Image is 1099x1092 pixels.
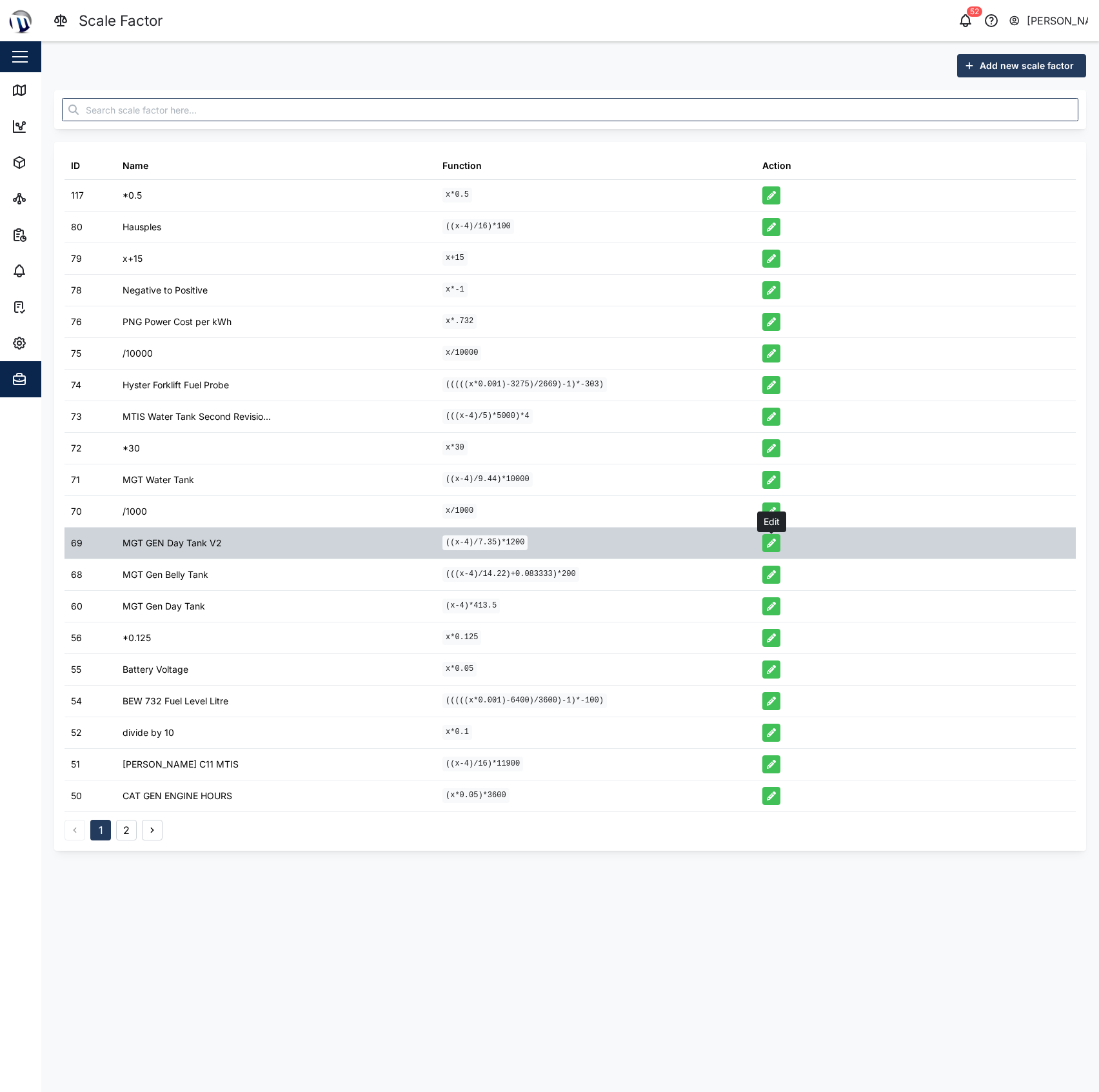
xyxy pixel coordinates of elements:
[123,757,239,771] div: [PERSON_NAME] C11 MTIS
[442,251,468,266] code: x+15
[442,535,528,550] code: ((x-4)/7.35)*1200
[442,377,607,392] code: (((((x*0.001)-3275)/2669)-1)*-303)
[442,504,477,519] code: x/1000
[123,662,188,677] div: Battery Voltage
[123,410,271,424] div: MTIS Water Tank Second Revisio...
[79,10,163,32] div: Scale Factor
[442,599,500,613] code: (x-4)*413.5
[71,662,81,677] div: 55
[123,789,232,803] div: CAT GEN ENGINE HOURS
[123,568,208,582] div: MGT Gen Belly Tank
[71,631,82,645] div: 56
[1027,13,1089,29] div: [PERSON_NAME]
[71,252,82,266] div: 79
[442,567,579,582] code: (((x-4)/14.22)+0.083333)*200
[71,220,83,234] div: 80
[71,536,83,550] div: 69
[123,159,148,173] div: Name
[1008,12,1089,30] button: [PERSON_NAME]
[442,757,523,771] code: ((x-4)/16)*11900
[442,314,477,329] code: x*.732
[442,662,477,677] code: x*0.05
[116,820,137,840] button: 2
[71,346,81,361] div: 75
[442,472,533,487] code: ((x-4)/9.44)*10000
[123,315,232,329] div: PNG Power Cost per kWh
[442,788,510,803] code: (x*0.05)*3600
[442,219,514,234] code: ((x-4)/16)*100
[442,346,481,361] code: x/10000
[123,694,228,708] div: BEW 732 Fuel Level Litre
[762,159,791,173] div: Action
[442,725,472,740] code: x*0.1
[442,409,533,424] code: (((x-4)/5)*5000)*4
[123,536,222,550] div: MGT GEN Day Tank V2
[34,119,92,134] div: Dashboard
[123,504,147,519] div: /1000
[71,504,82,519] div: 70
[123,220,161,234] div: Hausples
[123,252,143,266] div: x+15
[34,264,74,278] div: Alarms
[34,372,72,386] div: Admin
[442,630,481,645] code: x*0.125
[71,159,80,173] div: ID
[71,473,80,487] div: 71
[71,188,84,203] div: 117
[442,159,482,173] div: Function
[442,188,472,203] code: x*0.5
[71,599,83,613] div: 60
[71,757,80,771] div: 51
[71,694,82,708] div: 54
[34,192,64,206] div: Sites
[980,55,1074,77] span: Add new scale factor
[34,228,77,242] div: Reports
[967,6,982,17] div: 52
[34,300,69,314] div: Tasks
[123,726,174,740] div: divide by 10
[71,726,82,740] div: 52
[71,568,83,582] div: 68
[71,410,82,424] div: 73
[123,473,194,487] div: MGT Water Tank
[123,599,205,613] div: MGT Gen Day Tank
[62,98,1078,121] input: Search scale factor here...
[34,336,79,350] div: Settings
[71,315,82,329] div: 76
[442,693,607,708] code: (((((x*0.001)-6400)/3600)-1)*-100)
[34,83,63,97] div: Map
[90,820,111,840] button: 1
[71,283,82,297] div: 78
[71,789,82,803] div: 50
[34,155,74,170] div: Assets
[123,378,229,392] div: Hyster Forklift Fuel Probe
[123,631,151,645] div: *0.125
[6,6,35,35] img: Main Logo
[957,54,1086,77] button: Add new scale factor
[71,441,82,455] div: 72
[123,283,208,297] div: Negative to Positive
[123,346,153,361] div: /10000
[71,378,81,392] div: 74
